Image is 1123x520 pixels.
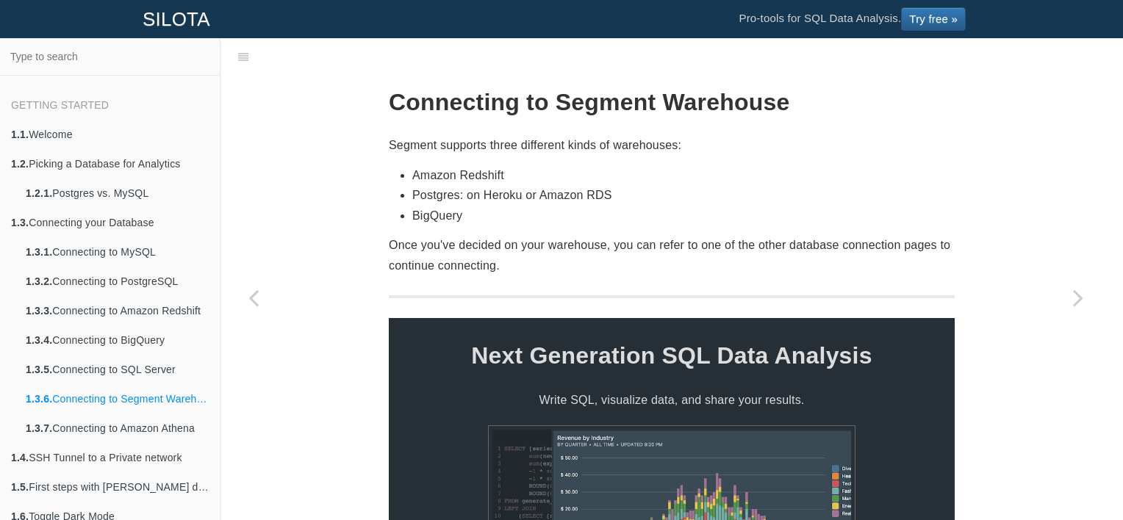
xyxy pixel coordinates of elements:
b: 1.2. [11,158,29,170]
a: 1.2.1.Postgres vs. MySQL [15,178,220,208]
b: 1.1. [11,129,29,140]
input: Type to search [4,43,215,71]
a: SILOTA [132,1,221,37]
a: 1.3.1.Connecting to MySQL [15,237,220,267]
a: 1.3.3.Connecting to Amazon Redshift [15,296,220,325]
a: 1.3.4.Connecting to BigQuery [15,325,220,355]
b: 1.3.4. [26,334,52,346]
b: 1.5. [11,481,29,493]
span: Write SQL, visualize data, and share your results. [403,390,940,410]
p: Once you've decided on your warehouse, you can refer to one of the other database connection page... [389,235,955,275]
b: 1.3.3. [26,305,52,317]
a: Next page: Connecting to Amazon Athena [1045,75,1111,520]
b: 1.3.6. [26,393,52,405]
li: BigQuery [412,206,955,225]
b: 1.3.5. [26,364,52,375]
b: 1.3.7. [26,422,52,434]
h1: Connecting to Segment Warehouse [389,90,955,115]
li: Postgres: on Heroku or Amazon RDS [412,185,955,205]
b: 1.3.1. [26,246,52,258]
b: 1.3.2. [26,275,52,287]
a: 1.3.7.Connecting to Amazon Athena [15,414,220,443]
a: 1.3.5.Connecting to SQL Server [15,355,220,384]
a: Previous page: Connecting to SQL Server [220,75,287,520]
a: 1.3.2.Connecting to PostgreSQL [15,267,220,296]
a: Try free » [901,7,966,31]
b: 1.4. [11,452,29,463]
p: Segment supports three different kinds of warehouses: [389,135,955,155]
b: 1.2.1. [26,187,52,199]
a: 1.3.6.Connecting to Segment Warehouse [15,384,220,414]
b: 1.3. [11,217,29,228]
span: Next Generation SQL Data Analysis [389,336,955,375]
li: Pro-tools for SQL Data Analysis. [724,1,980,37]
li: Amazon Redshift [412,165,955,185]
iframe: Drift Widget Chat Controller [1050,447,1105,502]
